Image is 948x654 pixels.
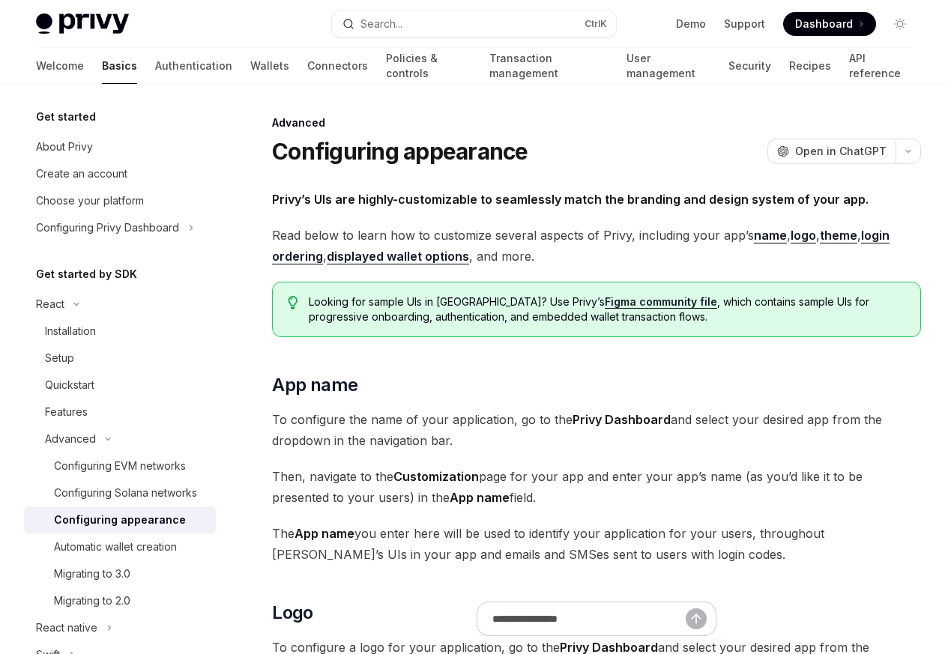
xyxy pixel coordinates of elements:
strong: App name [295,526,354,541]
a: logo [791,228,816,243]
a: Configuring Solana networks [24,479,216,506]
a: Migrating to 2.0 [24,587,216,614]
a: Policies & controls [386,48,471,84]
strong: App name [450,490,510,505]
span: Read below to learn how to customize several aspects of Privy, including your app’s , , , , , and... [272,225,921,267]
a: Wallets [250,48,289,84]
div: About Privy [36,138,93,156]
span: Looking for sample UIs in [GEOGRAPHIC_DATA]? Use Privy’s , which contains sample UIs for progress... [309,294,905,324]
div: Search... [360,15,402,33]
a: About Privy [24,133,216,160]
a: theme [820,228,857,243]
span: Then, navigate to the page for your app and enter your app’s name (as you’d like it to be present... [272,466,921,508]
span: Ctrl K [585,18,607,30]
div: React [36,295,64,313]
a: Quickstart [24,372,216,399]
div: Automatic wallet creation [54,538,177,556]
h5: Get started [36,108,96,126]
a: Demo [676,16,706,31]
a: name [754,228,787,243]
span: App name [272,373,357,397]
div: Choose your platform [36,192,144,210]
a: Features [24,399,216,426]
a: Choose your platform [24,187,216,214]
a: Security [728,48,771,84]
span: To configure the name of your application, go to the and select your desired app from the dropdow... [272,409,921,451]
a: Welcome [36,48,84,84]
div: Advanced [272,115,921,130]
a: Recipes [789,48,831,84]
a: Installation [24,318,216,345]
img: light logo [36,13,129,34]
div: Configuring EVM networks [54,457,186,475]
button: Toggle Advanced section [24,426,216,452]
div: Migrating to 2.0 [54,592,130,610]
a: Automatic wallet creation [24,533,216,560]
input: Ask a question... [492,602,686,635]
div: Configuring appearance [54,511,186,529]
div: Migrating to 3.0 [54,565,130,583]
a: Transaction management [489,48,608,84]
div: Create an account [36,165,127,183]
h5: Get started by SDK [36,265,137,283]
button: Send message [686,608,707,629]
span: Dashboard [795,16,853,31]
a: Dashboard [783,12,876,36]
a: Basics [102,48,137,84]
h1: Configuring appearance [272,138,528,165]
div: Configuring Privy Dashboard [36,219,179,237]
strong: Privy’s UIs are highly-customizable to seamlessly match the branding and design system of your app. [272,192,869,207]
a: Create an account [24,160,216,187]
div: Installation [45,322,96,340]
div: Setup [45,349,74,367]
button: Toggle Configuring Privy Dashboard section [24,214,216,241]
svg: Tip [288,296,298,309]
a: Connectors [307,48,368,84]
button: Toggle React section [24,291,216,318]
strong: Customization [393,469,479,484]
button: Toggle dark mode [888,12,912,36]
div: Configuring Solana networks [54,484,197,502]
div: Quickstart [45,376,94,394]
a: Figma community file [605,295,717,309]
a: API reference [849,48,912,84]
a: Setup [24,345,216,372]
button: Open search [332,10,616,37]
span: The you enter here will be used to identify your application for your users, throughout [PERSON_N... [272,523,921,565]
strong: Privy Dashboard [573,412,671,427]
button: Open in ChatGPT [767,139,896,164]
button: Toggle React native section [24,614,216,641]
a: Configuring appearance [24,506,216,533]
div: React native [36,619,97,637]
div: Advanced [45,430,96,448]
a: Migrating to 3.0 [24,560,216,587]
a: Configuring EVM networks [24,452,216,479]
a: User management [627,48,711,84]
span: Open in ChatGPT [795,144,887,159]
a: Authentication [155,48,232,84]
div: Features [45,403,88,421]
a: Support [724,16,765,31]
a: displayed wallet options [327,249,469,264]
